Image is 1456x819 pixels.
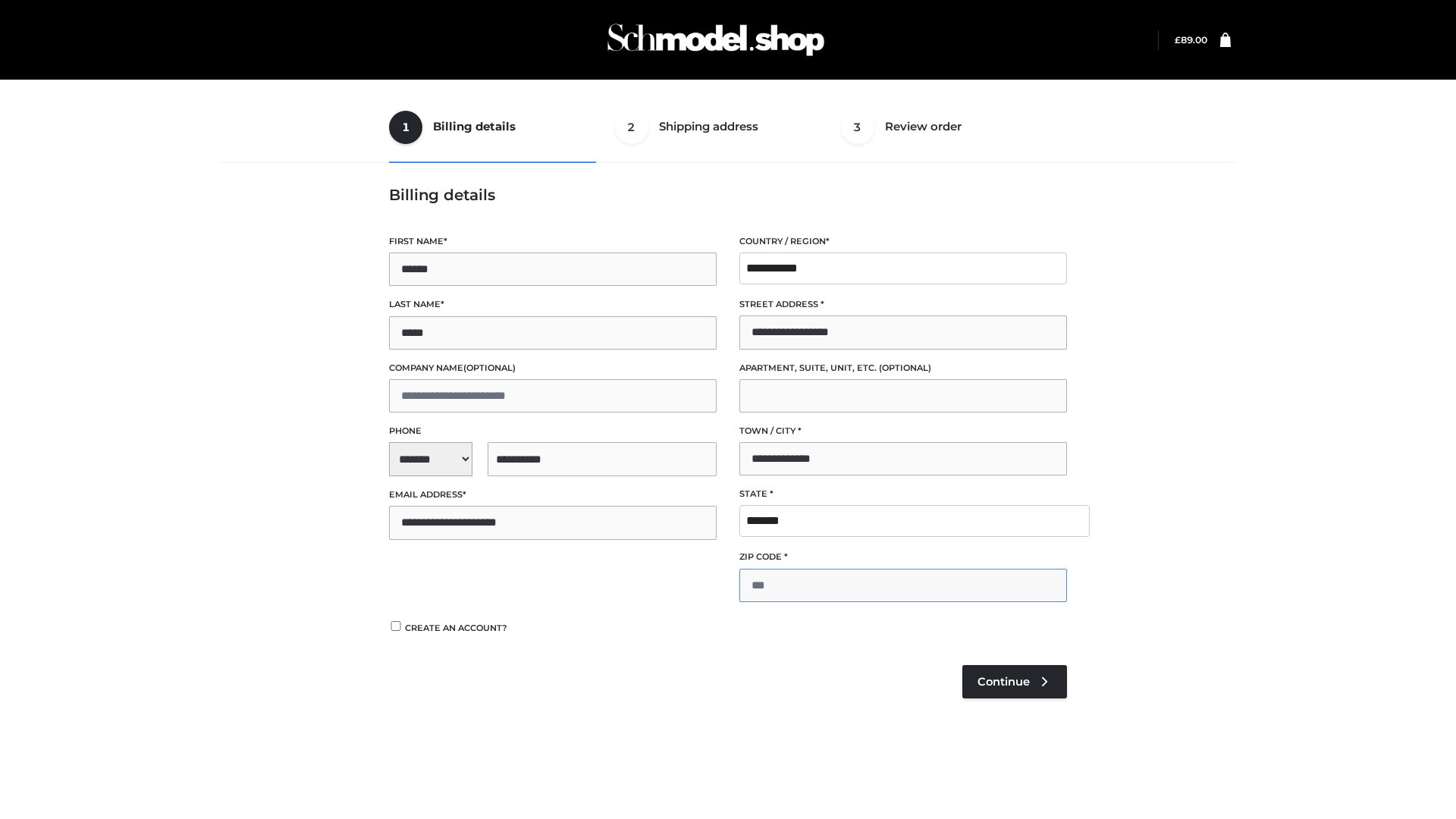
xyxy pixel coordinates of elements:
span: (optional) [463,362,516,373]
label: Phone [389,424,717,438]
a: £89.00 [1175,34,1207,45]
label: Apartment, suite, unit, etc. [739,361,1067,375]
label: First name [389,234,717,249]
label: Email address [389,488,717,502]
span: Continue [977,675,1030,689]
a: Continue [962,665,1067,698]
h3: Billing details [389,186,1067,204]
label: Last name [389,297,717,312]
label: Country / Region [739,234,1067,249]
label: Street address [739,297,1067,312]
label: Company name [389,361,717,375]
span: £ [1175,34,1181,45]
input: Create an account? [389,621,403,631]
span: Create an account? [405,623,507,633]
label: Town / City [739,424,1067,438]
img: Schmodel Admin 964 [602,10,830,70]
label: State [739,487,1067,501]
span: (optional) [879,362,931,373]
label: ZIP Code [739,550,1067,564]
bdi: 89.00 [1175,34,1207,45]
